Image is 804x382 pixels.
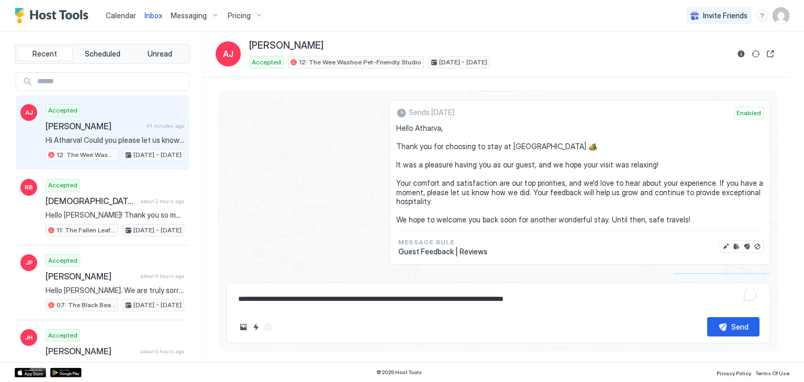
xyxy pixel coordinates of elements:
a: Inbox [144,10,162,21]
span: Recent [32,49,57,59]
button: Unread [132,47,187,61]
span: Scheduled [85,49,120,59]
span: 07: The Black Bear King Studio [57,300,116,310]
button: Open reservation [764,48,777,60]
span: Inbox [144,11,162,20]
div: tab-group [15,44,190,64]
span: 12: The Wee Washoe Pet-Friendly Studio [57,150,116,160]
span: [DATE] - [DATE] [133,226,182,235]
span: Enabled [736,108,761,118]
span: Guest Feedback | Reviews [398,247,487,256]
span: Unread [148,49,172,59]
a: Calendar [106,10,136,21]
span: 12: The Wee Washoe Pet-Friendly Studio [299,58,421,67]
a: Privacy Policy [717,367,751,378]
span: JP [25,258,33,267]
div: menu [756,9,768,22]
span: Hello Atharva, Thank you for choosing to stay at [GEOGRAPHIC_DATA] 🏕️ It was a pleasure having yo... [396,123,764,224]
span: Hi Atharva! Could you please let us know what time you had in mind? We’ll be happy to check avail... [46,136,184,145]
div: User profile [773,7,789,24]
button: Send now [742,241,752,252]
span: Accepted [48,181,77,190]
button: Reservation information [735,48,747,60]
textarea: To enrich screen reader interactions, please activate Accessibility in Grammarly extension settings [237,289,760,309]
a: Host Tools Logo [15,8,93,24]
span: thank you! [46,361,184,370]
span: Hello [PERSON_NAME]. We are truly sorry for the experience you had upon arrival. This is absolute... [46,286,184,295]
span: [DATE] - [DATE] [439,58,487,67]
span: AJ [25,108,33,117]
a: App Store [15,368,46,377]
span: AJ [223,48,233,60]
span: Sends [DATE] [409,108,454,117]
span: [PERSON_NAME] [46,346,136,356]
button: Edit message [721,241,731,252]
button: Sync reservation [750,48,762,60]
button: Scheduled [75,47,130,61]
button: Send [707,317,760,336]
span: RB [25,183,33,192]
span: [DEMOGRAPHIC_DATA] Basardeh [46,196,136,206]
span: about 6 hours ago [140,273,184,279]
span: Messaging [171,11,207,20]
button: Upload image [237,321,250,333]
button: Recent [17,47,73,61]
button: Quick reply [250,321,262,333]
span: [DATE] - [DATE] [133,300,182,310]
button: Scheduled Messages [673,273,770,287]
span: JH [25,333,33,342]
a: Terms Of Use [755,367,789,378]
span: 44 minutes ago [146,122,184,129]
span: [PERSON_NAME] [46,271,136,282]
div: Send [731,321,749,332]
span: [PERSON_NAME] [46,121,142,131]
span: Pricing [228,11,251,20]
span: Invite Friends [703,11,747,20]
span: Accepted [48,331,77,340]
span: about 2 hours ago [140,198,184,205]
span: Accepted [48,256,77,265]
span: Accepted [252,58,281,67]
button: Disable message [752,241,763,252]
span: Calendar [106,11,136,20]
a: Google Play Store [50,368,82,377]
button: Edit rule [731,241,742,252]
span: Message Rule [398,238,487,247]
span: [PERSON_NAME] [249,40,323,52]
span: [DATE] - [DATE] [133,150,182,160]
span: about 6 hours ago [140,348,184,355]
span: 11: The Fallen Leaf Pet Friendly Studio [57,226,116,235]
span: Accepted [48,106,77,115]
input: Input Field [33,73,188,91]
span: Hello [PERSON_NAME]! Thank you so much for staying with us; it was a pleasure to host you! We hop... [46,210,184,220]
span: © 2025 Host Tools [376,369,422,376]
span: Terms Of Use [755,370,789,376]
span: Privacy Policy [717,370,751,376]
